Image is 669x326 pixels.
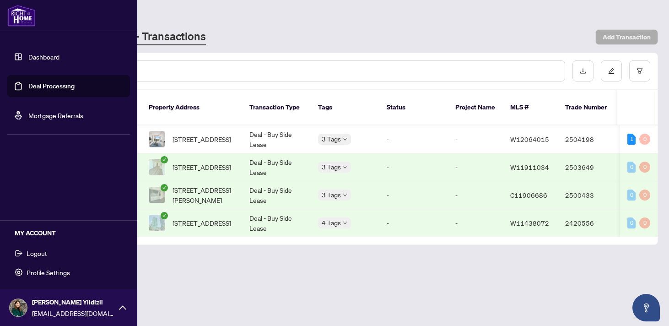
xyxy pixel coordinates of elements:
[510,191,547,199] span: C11906686
[322,134,341,144] span: 3 Tags
[510,219,549,227] span: W11438072
[608,68,615,74] span: edit
[503,90,558,125] th: MLS #
[7,265,130,280] button: Profile Settings
[558,90,622,125] th: Trade Number
[242,125,311,153] td: Deal - Buy Side Lease
[627,162,636,173] div: 0
[379,90,448,125] th: Status
[448,90,503,125] th: Project Name
[639,162,650,173] div: 0
[7,5,36,27] img: logo
[322,190,341,200] span: 3 Tags
[173,162,231,172] span: [STREET_ADDRESS]
[242,153,311,181] td: Deal - Buy Side Lease
[161,212,168,219] span: check-circle
[629,60,650,81] button: filter
[7,245,130,261] button: Logout
[149,159,165,175] img: thumbnail-img
[27,265,70,280] span: Profile Settings
[173,218,231,228] span: [STREET_ADDRESS]
[32,308,114,318] span: [EMAIL_ADDRESS][DOMAIN_NAME]
[149,131,165,147] img: thumbnail-img
[242,209,311,237] td: Deal - Buy Side Lease
[639,217,650,228] div: 0
[10,299,27,316] img: Profile Icon
[141,90,242,125] th: Property Address
[632,294,660,321] button: Open asap
[343,165,347,169] span: down
[28,111,83,120] a: Mortgage Referrals
[558,153,622,181] td: 2503649
[572,60,593,81] button: download
[627,134,636,145] div: 1
[601,60,622,81] button: edit
[639,134,650,145] div: 0
[448,125,503,153] td: -
[510,135,549,143] span: W12064015
[15,228,130,238] h5: MY ACCOUNT
[242,181,311,209] td: Deal - Buy Side Lease
[558,209,622,237] td: 2420556
[27,246,47,261] span: Logout
[28,53,59,61] a: Dashboard
[379,209,448,237] td: -
[558,181,622,209] td: 2500433
[627,217,636,228] div: 0
[149,187,165,203] img: thumbnail-img
[343,137,347,141] span: down
[637,68,643,74] span: filter
[558,125,622,153] td: 2504198
[173,134,231,144] span: [STREET_ADDRESS]
[161,156,168,163] span: check-circle
[149,215,165,231] img: thumbnail-img
[32,297,114,307] span: [PERSON_NAME] Yildizli
[627,190,636,201] div: 0
[311,90,379,125] th: Tags
[28,82,75,90] a: Deal Processing
[343,193,347,197] span: down
[322,162,341,172] span: 3 Tags
[343,221,347,225] span: down
[322,217,341,228] span: 4 Tags
[448,181,503,209] td: -
[639,190,650,201] div: 0
[448,153,503,181] td: -
[242,90,311,125] th: Transaction Type
[510,163,549,171] span: W11911034
[161,184,168,191] span: check-circle
[448,209,503,237] td: -
[379,125,448,153] td: -
[580,68,586,74] span: download
[379,181,448,209] td: -
[379,153,448,181] td: -
[595,29,658,45] button: Add Transaction
[173,185,235,205] span: [STREET_ADDRESS][PERSON_NAME]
